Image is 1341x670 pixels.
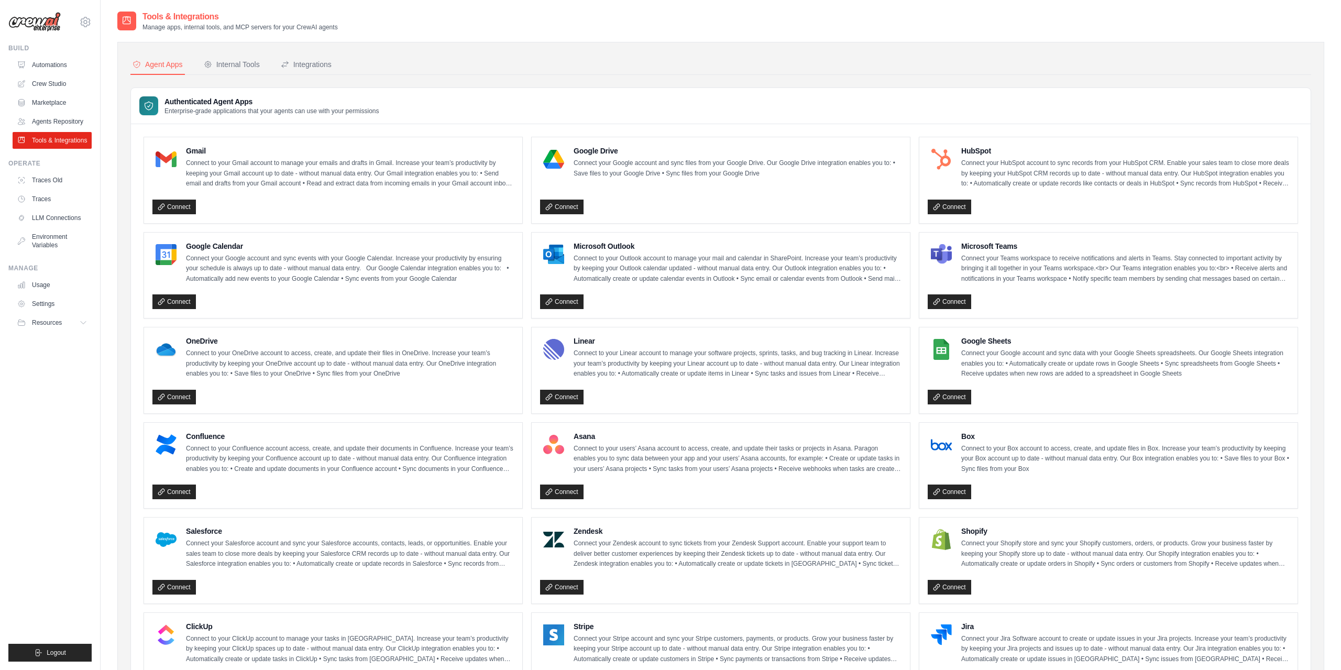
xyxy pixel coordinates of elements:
a: Connect [540,390,584,404]
img: Google Sheets Logo [931,339,952,360]
h4: Salesforce [186,526,514,536]
h4: Google Sheets [961,336,1289,346]
a: Connect [928,580,971,595]
p: Connect to your Linear account to manage your software projects, sprints, tasks, and bug tracking... [574,348,902,379]
p: Connect your Stripe account and sync your Stripe customers, payments, or products. Grow your busi... [574,634,902,665]
div: Build [8,44,92,52]
img: Confluence Logo [156,434,177,455]
a: Connect [152,200,196,214]
div: Integrations [281,59,332,70]
img: Logo [8,12,61,32]
a: Agents Repository [13,113,92,130]
a: Connect [928,485,971,499]
h4: Jira [961,621,1289,632]
p: Connect to your Gmail account to manage your emails and drafts in Gmail. Increase your team’s pro... [186,158,514,189]
p: Connect your Salesforce account and sync your Salesforce accounts, contacts, leads, or opportunit... [186,539,514,569]
p: Connect your Google account and sync events with your Google Calendar. Increase your productivity... [186,254,514,284]
h4: Google Drive [574,146,902,156]
div: Agent Apps [133,59,183,70]
a: Automations [13,57,92,73]
h4: Gmail [186,146,514,156]
img: Linear Logo [543,339,564,360]
a: Connect [928,200,971,214]
div: Internal Tools [204,59,260,70]
a: Traces Old [13,172,92,189]
button: Agent Apps [130,55,185,75]
h4: HubSpot [961,146,1289,156]
p: Enterprise-grade applications that your agents can use with your permissions [164,107,379,115]
img: Stripe Logo [543,624,564,645]
p: Connect your Google account and sync data with your Google Sheets spreadsheets. Our Google Sheets... [961,348,1289,379]
h4: Google Calendar [186,241,514,251]
button: Resources [13,314,92,331]
h4: OneDrive [186,336,514,346]
button: Integrations [279,55,334,75]
a: Connect [928,294,971,309]
p: Connect to your Box account to access, create, and update files in Box. Increase your team’s prod... [961,444,1289,475]
div: Manage [8,264,92,272]
a: Connect [152,390,196,404]
a: LLM Connections [13,210,92,226]
h4: Microsoft Teams [961,241,1289,251]
p: Connect to your Confluence account access, create, and update their documents in Confluence. Incr... [186,444,514,475]
h2: Tools & Integrations [142,10,338,23]
img: Salesforce Logo [156,529,177,550]
h4: Shopify [961,526,1289,536]
div: Operate [8,159,92,168]
a: Connect [152,294,196,309]
a: Marketplace [13,94,92,111]
p: Connect your Zendesk account to sync tickets from your Zendesk Support account. Enable your suppo... [574,539,902,569]
h3: Authenticated Agent Apps [164,96,379,107]
p: Connect your Teams workspace to receive notifications and alerts in Teams. Stay connected to impo... [961,254,1289,284]
img: Box Logo [931,434,952,455]
p: Connect to your ClickUp account to manage your tasks in [GEOGRAPHIC_DATA]. Increase your team’s p... [186,634,514,665]
h4: Linear [574,336,902,346]
h4: Microsoft Outlook [574,241,902,251]
a: Environment Variables [13,228,92,254]
button: Internal Tools [202,55,262,75]
button: Logout [8,644,92,662]
p: Connect to your Outlook account to manage your mail and calendar in SharePoint. Increase your tea... [574,254,902,284]
p: Connect your Shopify store and sync your Shopify customers, orders, or products. Grow your busine... [961,539,1289,569]
a: Usage [13,277,92,293]
img: Shopify Logo [931,529,952,550]
a: Connect [540,485,584,499]
img: Google Calendar Logo [156,244,177,265]
a: Crew Studio [13,75,92,92]
p: Connect your HubSpot account to sync records from your HubSpot CRM. Enable your sales team to clo... [961,158,1289,189]
a: Settings [13,295,92,312]
span: Resources [32,318,62,327]
a: Connect [540,200,584,214]
span: Logout [47,649,66,657]
h4: Zendesk [574,526,902,536]
p: Connect to your OneDrive account to access, create, and update their files in OneDrive. Increase ... [186,348,514,379]
img: HubSpot Logo [931,149,952,170]
a: Tools & Integrations [13,132,92,149]
p: Connect to your users’ Asana account to access, create, and update their tasks or projects in Asa... [574,444,902,475]
img: Google Drive Logo [543,149,564,170]
img: Microsoft Teams Logo [931,244,952,265]
img: ClickUp Logo [156,624,177,645]
a: Connect [152,580,196,595]
img: Jira Logo [931,624,952,645]
a: Connect [540,294,584,309]
h4: Box [961,431,1289,442]
a: Traces [13,191,92,207]
p: Manage apps, internal tools, and MCP servers for your CrewAI agents [142,23,338,31]
a: Connect [152,485,196,499]
p: Connect your Google account and sync files from your Google Drive. Our Google Drive integration e... [574,158,902,179]
img: Asana Logo [543,434,564,455]
img: Microsoft Outlook Logo [543,244,564,265]
img: OneDrive Logo [156,339,177,360]
img: Gmail Logo [156,149,177,170]
img: Zendesk Logo [543,529,564,550]
a: Connect [540,580,584,595]
a: Connect [928,390,971,404]
h4: Stripe [574,621,902,632]
h4: Confluence [186,431,514,442]
h4: ClickUp [186,621,514,632]
h4: Asana [574,431,902,442]
p: Connect your Jira Software account to create or update issues in your Jira projects. Increase you... [961,634,1289,665]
